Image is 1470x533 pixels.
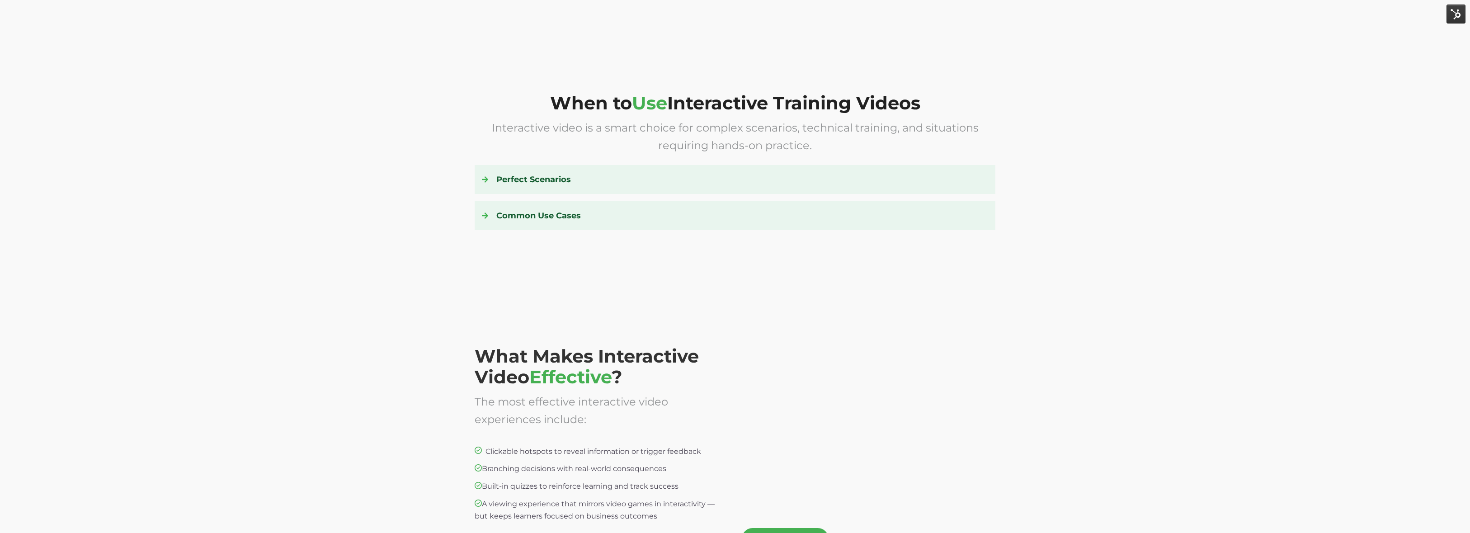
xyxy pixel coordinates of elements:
[475,395,668,426] span: The most effective interactive video experiences include:
[485,447,701,456] span: Clickable hotspots to reveal information or trigger feedback
[632,92,667,114] span: Use
[475,482,678,491] span: Built-in quizzes to reinforce learning and track success
[550,92,920,114] span: When to Interactive Training Videos
[475,464,666,473] span: Branching decisions with real-world consequences
[475,500,715,520] span: A viewing experience that mirrors video games in interactivity — but keeps learners focused on bu...
[529,366,612,388] span: Effective
[492,121,979,152] span: Interactive video is a smart choice for complex scenarios, technical training, and situations req...
[475,345,699,388] span: What Makes Interactive Video ?
[742,351,995,494] iframe: William & Lauren
[1446,5,1465,24] img: HubSpot Tools Menu Toggle
[482,208,988,223] h4: Common Use Cases
[482,172,988,187] h4: Perfect Scenarios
